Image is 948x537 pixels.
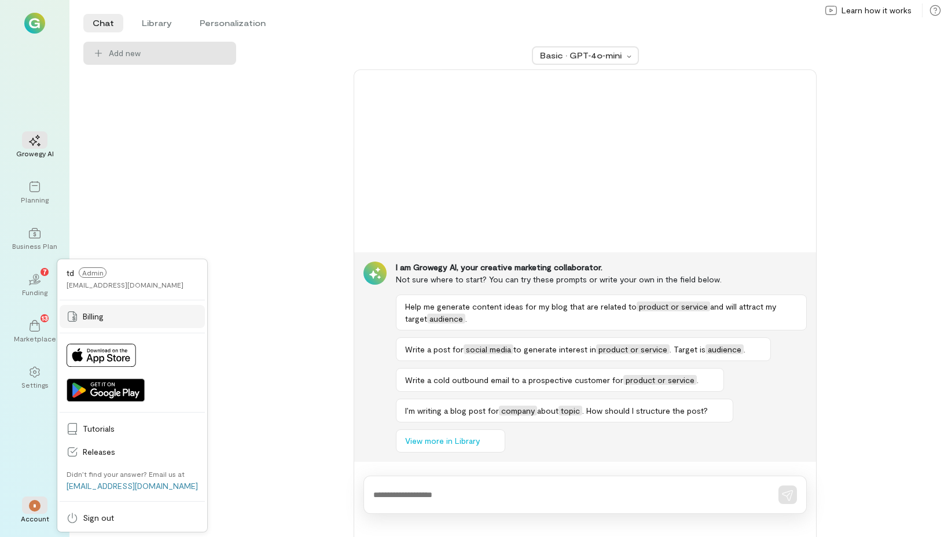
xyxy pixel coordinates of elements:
div: Account [21,514,49,523]
span: Help me generate content ideas for my blog that are related to [405,301,637,311]
span: Sign out [83,512,198,524]
div: Basic · GPT‑4o‑mini [540,50,623,61]
button: Help me generate content ideas for my blog that are related toproduct or serviceand will attract ... [396,295,807,330]
li: Library [133,14,181,32]
span: . How should I structure the post? [582,406,708,415]
span: Admin [79,267,106,278]
a: Planning [14,172,56,214]
div: *Account [14,491,56,532]
span: social media [464,344,513,354]
div: Business Plan [12,241,57,251]
span: Write a post for [405,344,464,354]
a: Settings [14,357,56,399]
span: topic [558,406,582,415]
span: 13 [42,312,48,323]
span: Learn how it works [842,5,912,16]
span: product or service [637,301,710,311]
button: Write a cold outbound email to a prospective customer forproduct or service. [396,368,724,392]
span: product or service [623,375,697,385]
div: Funding [22,288,47,297]
div: Planning [21,195,49,204]
span: company [499,406,537,415]
span: about [537,406,558,415]
button: I’m writing a blog post forcompanyabouttopic. How should I structure the post? [396,399,733,422]
div: I am Growegy AI, your creative marketing collaborator. [396,262,807,273]
a: Sign out [60,506,205,529]
li: Chat [83,14,123,32]
span: Billing [83,311,198,322]
span: View more in Library [405,435,480,447]
a: Tutorials [60,417,205,440]
span: Releases [83,446,198,458]
span: td [67,268,74,278]
span: . Target is [670,344,706,354]
span: to generate interest in [513,344,596,354]
span: . [744,344,745,354]
div: Not sure where to start? You can try these prompts or write your own in the field below. [396,273,807,285]
div: Didn’t find your answer? Email us at [67,469,185,479]
div: Growegy AI [16,149,54,158]
div: [EMAIL_ADDRESS][DOMAIN_NAME] [67,280,183,289]
button: View more in Library [396,429,505,453]
a: Business Plan [14,218,56,260]
div: Marketplace [14,334,56,343]
a: Growegy AI [14,126,56,167]
a: Releases [60,440,205,464]
span: . [697,375,699,385]
button: Write a post forsocial mediato generate interest inproduct or service. Target isaudience. [396,337,771,361]
div: Settings [21,380,49,389]
a: [EMAIL_ADDRESS][DOMAIN_NAME] [67,481,198,491]
span: . [465,314,467,323]
span: Tutorials [83,423,198,435]
li: Personalization [190,14,275,32]
span: product or service [596,344,670,354]
span: audience [427,314,465,323]
img: Download on App Store [67,344,136,367]
a: Marketplace [14,311,56,352]
span: Write a cold outbound email to a prospective customer for [405,375,623,385]
span: Add new [109,47,227,59]
span: I’m writing a blog post for [405,406,499,415]
img: Get it on Google Play [67,378,145,402]
span: audience [706,344,744,354]
a: Billing [60,305,205,328]
a: Funding [14,264,56,306]
span: 7 [43,266,47,277]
